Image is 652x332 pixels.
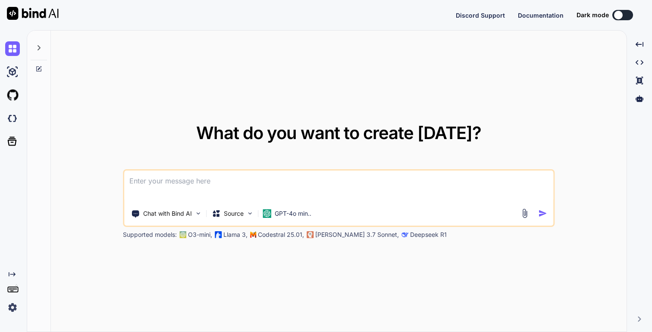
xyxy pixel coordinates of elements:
[275,209,311,218] p: GPT-4o min..
[315,230,399,239] p: [PERSON_NAME] 3.7 Sonnet,
[5,88,20,102] img: githubLight
[223,230,248,239] p: Llama 3,
[194,210,202,217] img: Pick Tools
[215,231,222,238] img: Llama2
[246,210,254,217] img: Pick Models
[538,209,547,218] img: icon
[577,11,609,19] span: Dark mode
[196,122,481,143] span: What do you want to create [DATE]?
[143,209,192,218] p: Chat with Bind AI
[5,300,20,315] img: settings
[401,231,408,238] img: claude
[456,11,505,20] button: Discord Support
[250,232,256,238] img: Mistral-AI
[179,231,186,238] img: GPT-4
[518,12,564,19] span: Documentation
[263,209,271,218] img: GPT-4o mini
[518,11,564,20] button: Documentation
[5,65,20,79] img: ai-studio
[188,230,212,239] p: O3-mini,
[5,111,20,126] img: darkCloudIdeIcon
[410,230,447,239] p: Deepseek R1
[520,208,530,218] img: attachment
[7,7,59,20] img: Bind AI
[123,230,177,239] p: Supported models:
[456,12,505,19] span: Discord Support
[258,230,304,239] p: Codestral 25.01,
[5,41,20,56] img: chat
[224,209,244,218] p: Source
[307,231,313,238] img: claude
